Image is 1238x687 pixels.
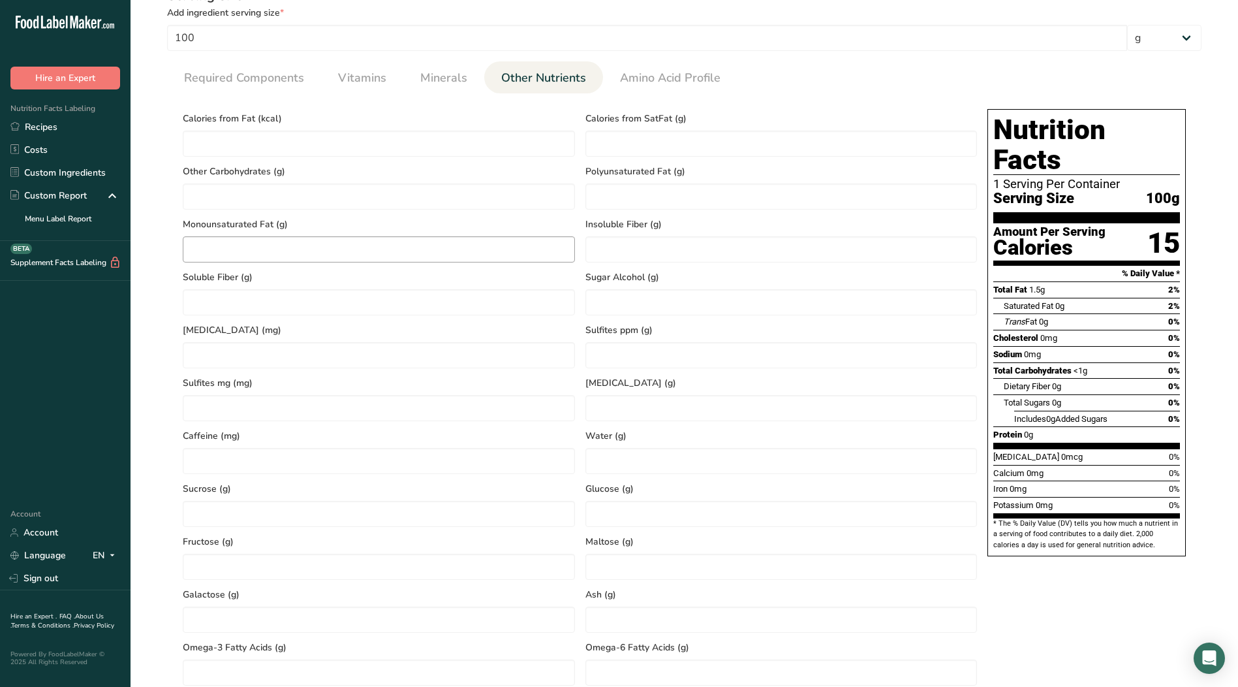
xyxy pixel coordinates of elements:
a: FAQ . [59,612,75,621]
span: Caffeine (mg) [183,429,575,443]
div: 15 [1147,226,1180,261]
span: 0% [1169,452,1180,462]
span: 2% [1168,301,1180,311]
span: Other Nutrients [501,69,586,87]
span: Fructose (g) [183,535,575,549]
a: Hire an Expert . [10,612,57,621]
span: [MEDICAL_DATA] [993,452,1059,462]
span: Omega-3 Fatty Acids (g) [183,641,575,654]
span: Minerals [420,69,467,87]
span: 100g [1146,191,1180,207]
a: Terms & Conditions . [11,621,74,630]
span: 0% [1168,366,1180,375]
span: 0mg [1027,468,1044,478]
span: Required Components [184,69,304,87]
span: Other Carbohydrates (g) [183,165,575,178]
div: Open Intercom Messenger [1194,643,1225,674]
span: Calories from SatFat (g) [585,112,978,125]
a: About Us . [10,612,104,630]
div: 1 Serving Per Container [993,178,1180,191]
span: 0g [1046,414,1055,424]
button: Hire an Expert [10,67,120,89]
h1: Nutrition Facts [993,115,1180,175]
span: Cholesterol [993,333,1038,343]
span: Total Carbohydrates [993,366,1072,375]
div: Custom Report [10,189,87,202]
span: 2% [1168,285,1180,295]
span: 0% [1168,398,1180,407]
span: Monounsaturated Fat (g) [183,217,575,231]
span: Ash (g) [585,588,978,601]
span: Water (g) [585,429,978,443]
span: 0% [1168,349,1180,359]
span: Dietary Fiber [1004,381,1050,391]
span: 0mg [1036,500,1053,510]
span: 0% [1168,317,1180,327]
span: Calories from Fat (kcal) [183,112,575,125]
span: Maltose (g) [585,535,978,549]
span: Polyunsaturated Fat (g) [585,165,978,178]
span: 0% [1168,381,1180,391]
span: Includes Added Sugars [1014,414,1107,424]
i: Trans [1004,317,1025,327]
span: 0mcg [1061,452,1083,462]
span: 0% [1168,333,1180,343]
span: 0mg [1040,333,1057,343]
span: Sodium [993,349,1022,359]
input: Type your serving size here [167,25,1127,51]
span: 0mg [1024,349,1041,359]
span: Insoluble Fiber (g) [585,217,978,231]
div: Amount Per Serving [993,226,1106,238]
span: Amino Acid Profile [620,69,720,87]
span: [MEDICAL_DATA] (g) [585,376,978,390]
span: Iron [993,484,1008,494]
span: Glucose (g) [585,482,978,496]
span: Sulfites ppm (g) [585,323,978,337]
span: 0g [1052,398,1061,407]
span: Total Sugars [1004,398,1050,407]
span: <1g [1074,366,1087,375]
span: 0% [1169,500,1180,510]
span: Sulfites mg (mg) [183,376,575,390]
span: Saturated Fat [1004,301,1053,311]
div: BETA [10,244,32,254]
span: [MEDICAL_DATA] (mg) [183,323,575,337]
span: Calcium [993,468,1025,478]
span: Protein [993,430,1022,439]
span: Omega-6 Fatty Acids (g) [585,641,978,654]
span: Total Fat [993,285,1027,295]
span: Soluble Fiber (g) [183,270,575,284]
span: 0% [1169,468,1180,478]
span: Vitamins [338,69,386,87]
span: Potassium [993,500,1034,510]
span: 0mg [1010,484,1027,494]
div: EN [93,548,120,564]
span: 0% [1169,484,1180,494]
section: * The % Daily Value (DV) tells you how much a nutrient in a serving of food contributes to a dail... [993,519,1180,551]
div: Powered By FoodLabelMaker © 2025 All Rights Reserved [10,650,120,666]
span: Fat [1004,317,1037,327]
span: Galactose (g) [183,588,575,601]
span: 0g [1055,301,1064,311]
span: 0g [1052,381,1061,391]
section: % Daily Value * [993,266,1180,281]
span: 0% [1168,414,1180,424]
span: 0g [1039,317,1048,327]
span: Sugar Alcohol (g) [585,270,978,284]
span: Serving Size [993,191,1074,207]
span: 0g [1024,430,1033,439]
div: Calories [993,238,1106,257]
div: Add ingredient serving size [167,6,1201,20]
a: Language [10,544,66,567]
span: 1.5g [1029,285,1045,295]
a: Privacy Policy [74,621,114,630]
span: Sucrose (g) [183,482,575,496]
